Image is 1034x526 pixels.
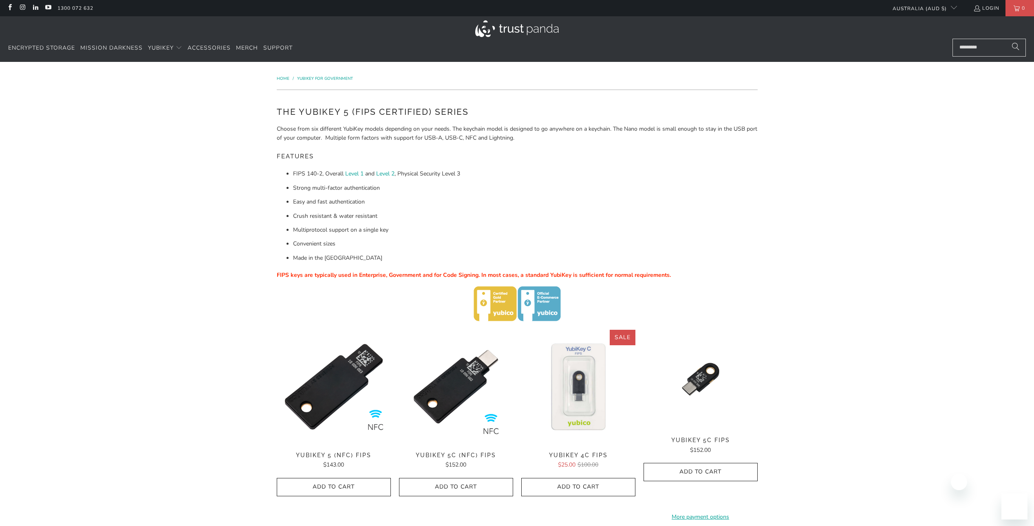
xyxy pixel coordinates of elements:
[8,39,293,58] nav: Translation missing: en.navigation.header.main_nav
[293,197,758,206] li: Easy and fast authentication
[475,20,559,37] img: Trust Panda Australia
[399,330,513,444] img: YubiKey 5C NFC FIPS - Trust Panda
[277,452,391,470] a: YubiKey 5 (NFC) FIPS $143.00
[148,39,182,58] summary: YubiKey
[644,437,758,444] span: YubiKey 5C FIPS
[293,76,294,81] span: /
[951,474,967,490] iframe: Close message
[44,5,51,11] a: Trust Panda Australia on YouTube
[644,513,758,522] a: More payment options
[277,149,758,164] h5: Features
[19,5,26,11] a: Trust Panda Australia on Instagram
[644,330,758,429] img: YubiKey 5C FIPS - Trust Panda
[323,461,344,469] span: $143.00
[80,39,143,58] a: Mission Darkness
[530,484,627,491] span: Add to Cart
[297,76,353,81] a: YubiKey for Government
[644,437,758,455] a: YubiKey 5C FIPS $152.00
[293,212,758,221] li: Crush resistant & water resistant
[277,478,391,496] button: Add to Cart
[399,452,513,459] span: YubiKey 5C (NFC) FIPS
[277,330,391,444] a: YubiKey 5 NFC FIPS - Trust Panda YubiKey 5 NFC FIPS - Trust Panda
[32,5,39,11] a: Trust Panda Australia on LinkedIn
[236,39,258,58] a: Merch
[277,76,291,81] a: Home
[973,4,999,13] a: Login
[578,461,598,469] span: $100.00
[263,44,293,52] span: Support
[521,330,635,444] a: YubiKey 4C FIPS - Trust Panda YubiKey 4C FIPS - Trust Panda
[408,484,505,491] span: Add to Cart
[187,39,231,58] a: Accessories
[277,105,758,118] h2: The YubiKey 5 (FIPS Certified) Series
[558,461,575,469] span: $25.00
[187,44,231,52] span: Accessories
[399,330,513,444] a: YubiKey 5C NFC FIPS - Trust Panda YubiKey 5C NFC FIPS - Trust Panda
[345,170,364,178] a: Level 1
[445,461,466,469] span: $152.00
[277,125,758,143] p: Choose from six different YubiKey models depending on your needs. The keychain model is designed ...
[521,452,635,470] a: YubiKey 4C FIPS $25.00$100.00
[277,452,391,459] span: YubiKey 5 (NFC) FIPS
[80,44,143,52] span: Mission Darkness
[263,39,293,58] a: Support
[521,452,635,459] span: YubiKey 4C FIPS
[376,170,395,178] a: Level 2
[644,463,758,481] button: Add to Cart
[952,39,1026,57] input: Search...
[293,226,758,235] li: Multiprotocol support on a single key
[615,333,631,341] span: Sale
[148,44,174,52] span: YubiKey
[652,469,749,476] span: Add to Cart
[1005,39,1026,57] button: Search
[690,446,711,454] span: $152.00
[277,76,289,81] span: Home
[399,452,513,470] a: YubiKey 5C (NFC) FIPS $152.00
[285,484,382,491] span: Add to Cart
[1001,493,1027,519] iframe: Button to launch messaging window
[277,271,671,279] span: FIPS keys are typically used in Enterprise, Government and for Code Signing. In most cases, a sta...
[6,5,13,11] a: Trust Panda Australia on Facebook
[293,239,758,248] li: Convenient sizes
[8,44,75,52] span: Encrypted Storage
[277,330,391,444] img: YubiKey 5 NFC FIPS - Trust Panda
[57,4,93,13] a: 1300 072 632
[399,478,513,496] button: Add to Cart
[236,44,258,52] span: Merch
[521,330,635,444] img: YubiKey 4C FIPS - Trust Panda
[293,184,758,193] li: Strong multi-factor authentication
[521,478,635,496] button: Add to Cart
[8,39,75,58] a: Encrypted Storage
[293,169,758,178] li: FIPS 140-2, Overall and , Physical Security Level 3
[293,254,758,263] li: Made in the [GEOGRAPHIC_DATA]
[644,330,758,429] a: YubiKey 5C FIPS - Trust Panda YubiKey 5C FIPS - Trust Panda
